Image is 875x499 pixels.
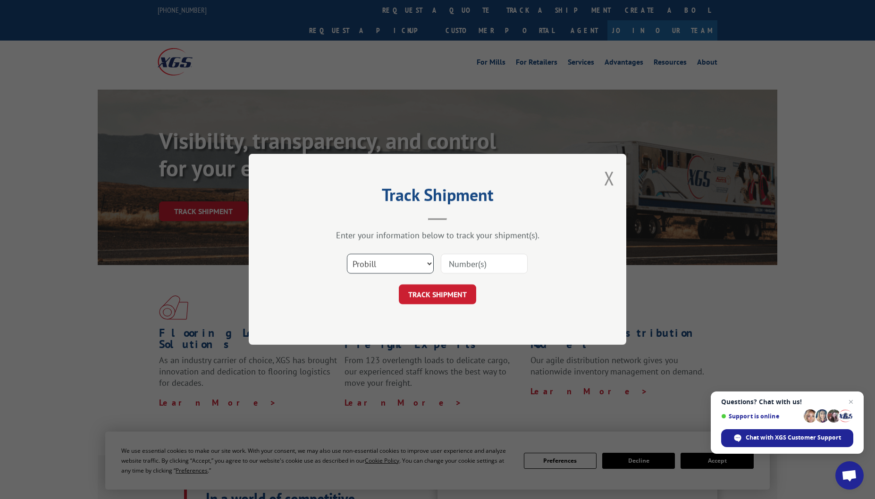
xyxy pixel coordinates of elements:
[746,433,841,442] span: Chat with XGS Customer Support
[835,461,864,490] a: Open chat
[296,230,579,241] div: Enter your information below to track your shipment(s).
[399,285,476,305] button: TRACK SHIPMENT
[721,413,800,420] span: Support is online
[441,254,528,274] input: Number(s)
[296,188,579,206] h2: Track Shipment
[604,166,614,191] button: Close modal
[721,429,853,447] span: Chat with XGS Customer Support
[721,398,853,406] span: Questions? Chat with us!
